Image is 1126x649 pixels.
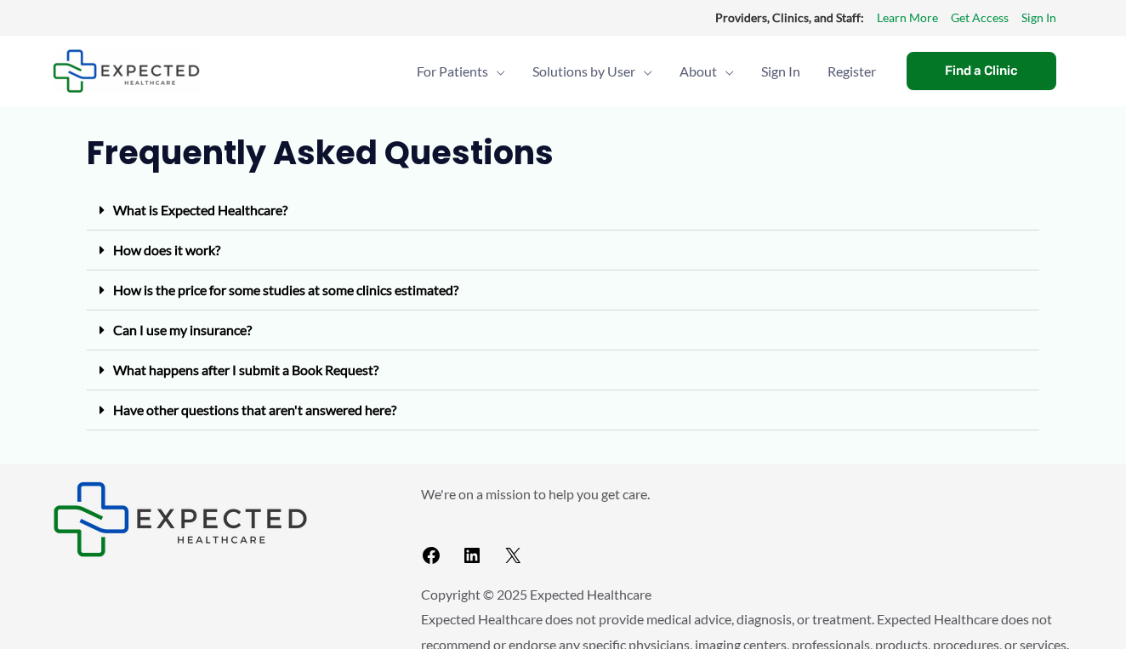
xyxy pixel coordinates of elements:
span: Menu Toggle [488,42,505,101]
span: Menu Toggle [635,42,652,101]
a: What is Expected Healthcare? [113,202,287,218]
a: How is the price for some studies at some clinics estimated? [113,282,458,298]
div: How is the price for some studies at some clinics estimated? [87,270,1039,310]
p: We're on a mission to help you get care. [421,481,1073,507]
span: Sign In [761,42,800,101]
strong: Providers, Clinics, and Staff: [715,10,864,25]
div: What happens after I submit a Book Request? [87,350,1039,390]
a: Find a Clinic [907,52,1056,90]
a: Solutions by UserMenu Toggle [519,42,666,101]
span: Menu Toggle [717,42,734,101]
h2: Frequently Asked Questions [87,132,1039,174]
aside: Footer Widget 1 [53,481,378,557]
div: Can I use my insurance? [87,310,1039,350]
nav: Primary Site Navigation [403,42,890,101]
a: Register [814,42,890,101]
img: Expected Healthcare Logo - side, dark font, small [53,49,200,93]
a: AboutMenu Toggle [666,42,748,101]
div: What is Expected Healthcare? [87,191,1039,231]
aside: Footer Widget 2 [421,481,1073,572]
a: Sign In [1021,7,1056,29]
a: Can I use my insurance? [113,322,252,338]
div: Have other questions that aren't answered here? [87,390,1039,430]
a: Get Access [951,7,1009,29]
span: For Patients [417,42,488,101]
span: Solutions by User [532,42,635,101]
a: For PatientsMenu Toggle [403,42,519,101]
img: Expected Healthcare Logo - side, dark font, small [53,481,308,557]
a: Have other questions that aren't answered here? [113,401,396,418]
span: Copyright © 2025 Expected Healthcare [421,586,651,602]
a: Sign In [748,42,814,101]
a: What happens after I submit a Book Request? [113,362,378,378]
div: How does it work? [87,231,1039,270]
a: Learn More [877,7,938,29]
a: How does it work? [113,242,220,258]
span: Register [827,42,876,101]
span: About [680,42,717,101]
